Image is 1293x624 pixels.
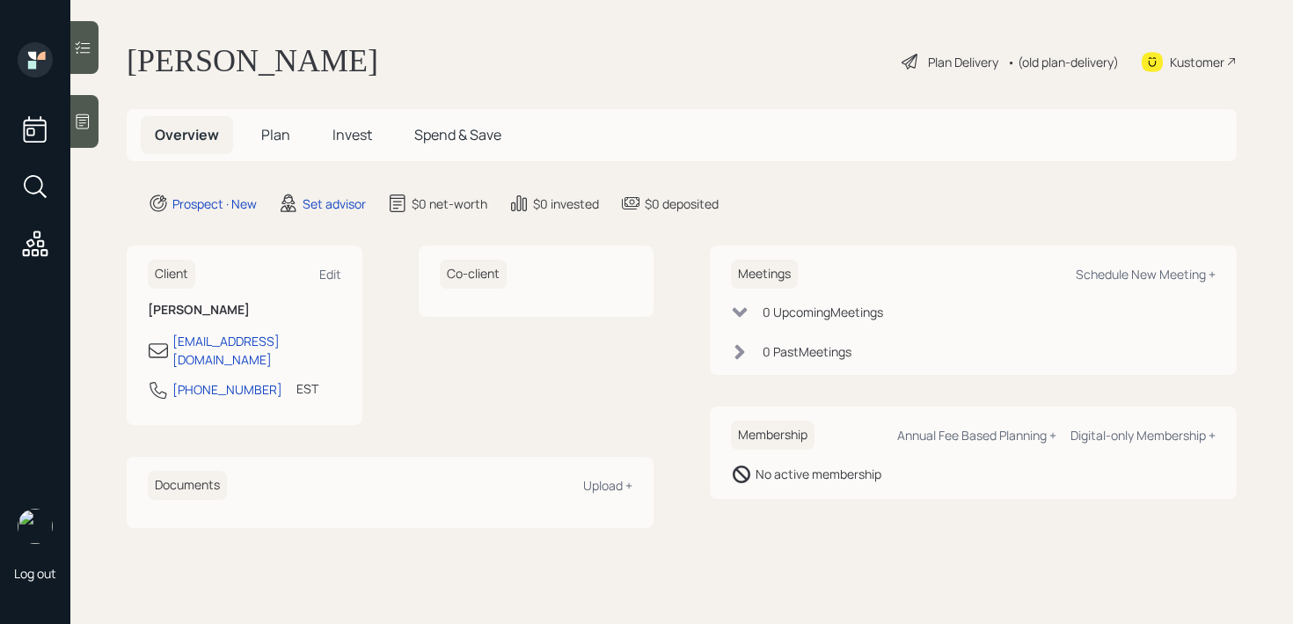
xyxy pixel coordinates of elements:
div: Plan Delivery [928,53,998,71]
span: Overview [155,125,219,144]
img: retirable_logo.png [18,509,53,544]
span: Spend & Save [414,125,501,144]
span: Invest [332,125,372,144]
div: 0 Past Meeting s [763,342,851,361]
div: [PHONE_NUMBER] [172,380,282,399]
div: Annual Fee Based Planning + [897,427,1056,444]
div: [EMAIL_ADDRESS][DOMAIN_NAME] [172,332,341,369]
div: Upload + [583,477,632,494]
div: Set advisor [303,195,366,213]
div: Prospect · New [172,195,257,213]
div: Kustomer [1170,53,1224,71]
div: $0 net-worth [412,195,487,213]
h6: Meetings [731,260,798,289]
div: Schedule New Meeting + [1076,266,1216,283]
span: Plan [261,125,290,144]
div: $0 invested [533,195,599,213]
h6: Co-client [440,260,507,289]
div: • (old plan-delivery) [1007,53,1119,71]
div: EST [296,379,318,398]
div: Log out [14,565,56,582]
div: 0 Upcoming Meeting s [763,303,883,321]
h6: Membership [731,421,815,450]
div: Edit [319,266,341,283]
div: $0 deposited [645,195,719,213]
h1: [PERSON_NAME] [127,42,378,81]
h6: Documents [148,471,227,500]
h6: [PERSON_NAME] [148,303,341,318]
h6: Client [148,260,195,289]
div: No active membership [756,465,881,483]
div: Digital-only Membership + [1070,427,1216,444]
